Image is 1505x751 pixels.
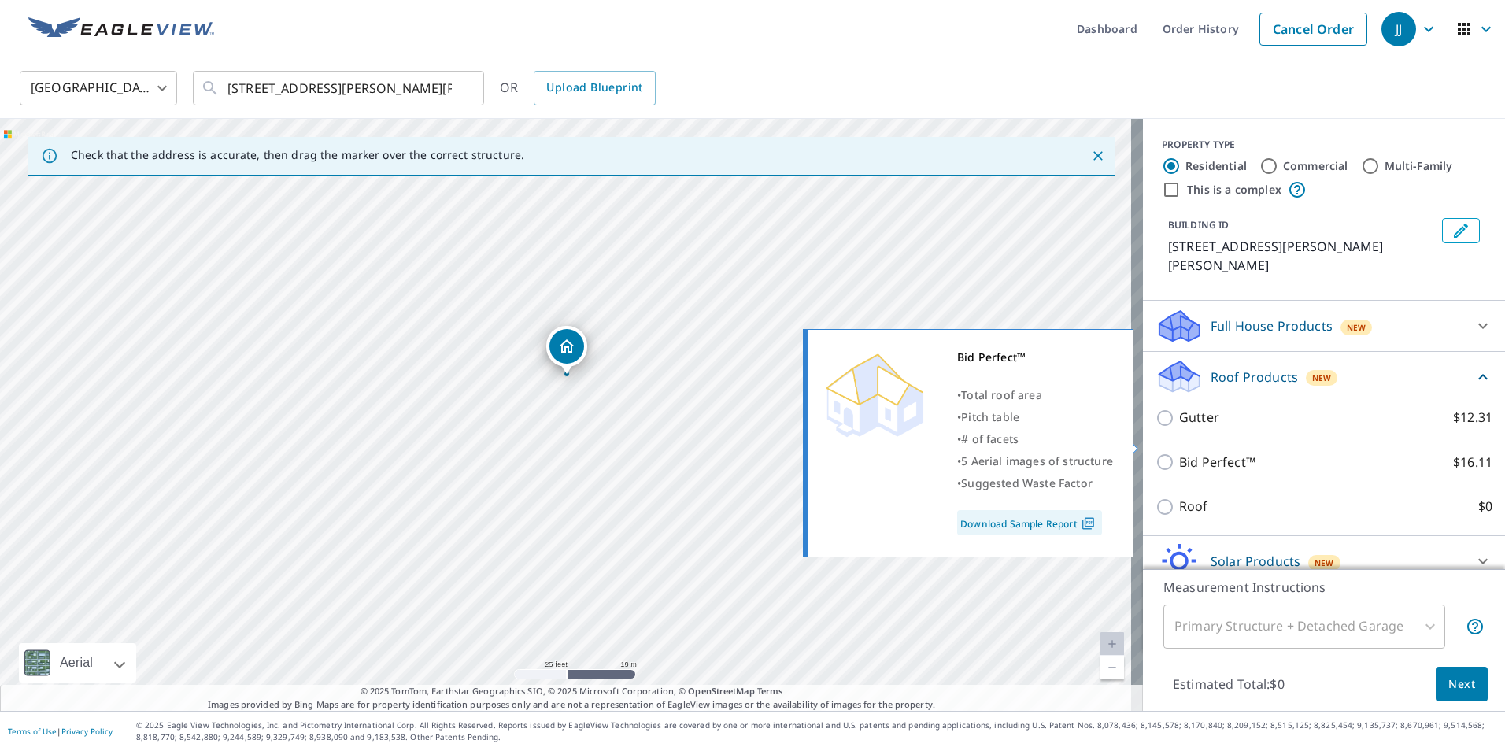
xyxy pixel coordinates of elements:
span: Pitch table [961,409,1019,424]
a: Terms [757,685,783,697]
p: [STREET_ADDRESS][PERSON_NAME][PERSON_NAME] [1168,237,1436,275]
div: Bid Perfect™ [957,346,1113,368]
p: $16.11 [1453,453,1492,472]
span: Next [1448,675,1475,694]
a: Cancel Order [1259,13,1367,46]
span: Total roof area [961,387,1042,402]
a: Current Level 20, Zoom In Disabled [1100,632,1124,656]
p: Estimated Total: $0 [1160,667,1297,701]
button: Edit building 1 [1442,218,1480,243]
p: $12.31 [1453,408,1492,427]
a: OpenStreetMap [688,685,754,697]
p: $0 [1478,497,1492,516]
span: © 2025 TomTom, Earthstar Geographics SIO, © 2025 Microsoft Corporation, © [361,685,783,698]
p: Roof Products [1211,368,1298,387]
span: Suggested Waste Factor [961,475,1093,490]
label: Commercial [1283,158,1348,174]
label: Multi-Family [1385,158,1453,174]
div: PROPERTY TYPE [1162,138,1486,152]
span: New [1347,321,1366,334]
span: 5 Aerial images of structure [961,453,1113,468]
a: Download Sample Report [957,510,1102,535]
div: [GEOGRAPHIC_DATA] [20,66,177,110]
div: Primary Structure + Detached Garage [1163,605,1445,649]
button: Next [1436,667,1488,702]
img: Pdf Icon [1078,516,1099,531]
p: Check that the address is accurate, then drag the marker over the correct structure. [71,148,524,162]
div: • [957,406,1113,428]
p: Measurement Instructions [1163,578,1485,597]
span: New [1315,557,1334,569]
div: • [957,428,1113,450]
img: EV Logo [28,17,214,41]
div: Solar ProductsNew [1156,542,1492,580]
a: Current Level 20, Zoom Out [1100,656,1124,679]
div: Aerial [55,643,98,683]
p: Full House Products [1211,316,1333,335]
span: Upload Blueprint [546,78,642,98]
a: Privacy Policy [61,726,113,737]
span: # of facets [961,431,1019,446]
p: Bid Perfect™ [1179,453,1255,472]
p: Solar Products [1211,552,1300,571]
input: Search by address or latitude-longitude [227,66,452,110]
div: Roof ProductsNew [1156,358,1492,395]
p: Roof [1179,497,1208,516]
span: New [1312,372,1332,384]
p: | [8,727,113,736]
img: Premium [819,346,930,441]
div: OR [500,71,656,105]
a: Terms of Use [8,726,57,737]
a: Upload Blueprint [534,71,655,105]
p: BUILDING ID [1168,218,1229,231]
label: Residential [1185,158,1247,174]
div: • [957,384,1113,406]
div: JJ [1381,12,1416,46]
p: © 2025 Eagle View Technologies, Inc. and Pictometry International Corp. All Rights Reserved. Repo... [136,720,1497,743]
div: Dropped pin, building 1, Residential property, 5580 Hankins Rd Williams, CA 95987 [546,326,587,375]
div: Full House ProductsNew [1156,307,1492,345]
div: Aerial [19,643,136,683]
div: • [957,450,1113,472]
p: Gutter [1179,408,1219,427]
div: • [957,472,1113,494]
span: Your report will include the primary structure and a detached garage if one exists. [1466,617,1485,636]
button: Close [1088,146,1108,166]
label: This is a complex [1187,182,1281,198]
